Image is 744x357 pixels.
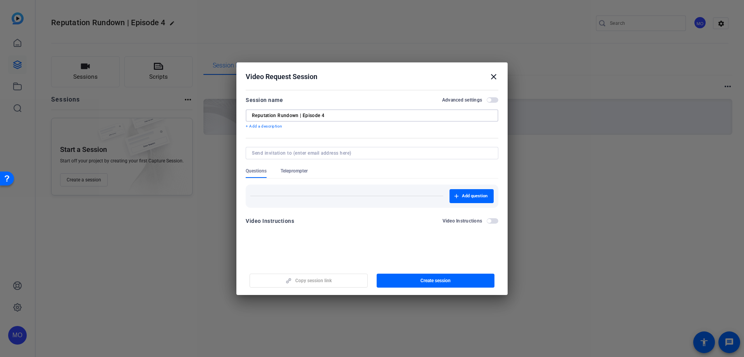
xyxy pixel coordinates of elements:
div: Video Instructions [246,216,294,226]
span: Teleprompter [281,168,308,174]
span: Create session [420,278,451,284]
p: + Add a description [246,123,498,129]
input: Enter Session Name [252,112,492,119]
h2: Advanced settings [442,97,482,103]
h2: Video Instructions [443,218,482,224]
input: Send invitation to (enter email address here) [252,150,489,156]
span: Questions [246,168,267,174]
button: Add question [449,189,494,203]
span: Add question [462,193,487,199]
mat-icon: close [489,72,498,81]
button: Create session [377,274,495,288]
div: Video Request Session [246,72,498,81]
div: Session name [246,95,283,105]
